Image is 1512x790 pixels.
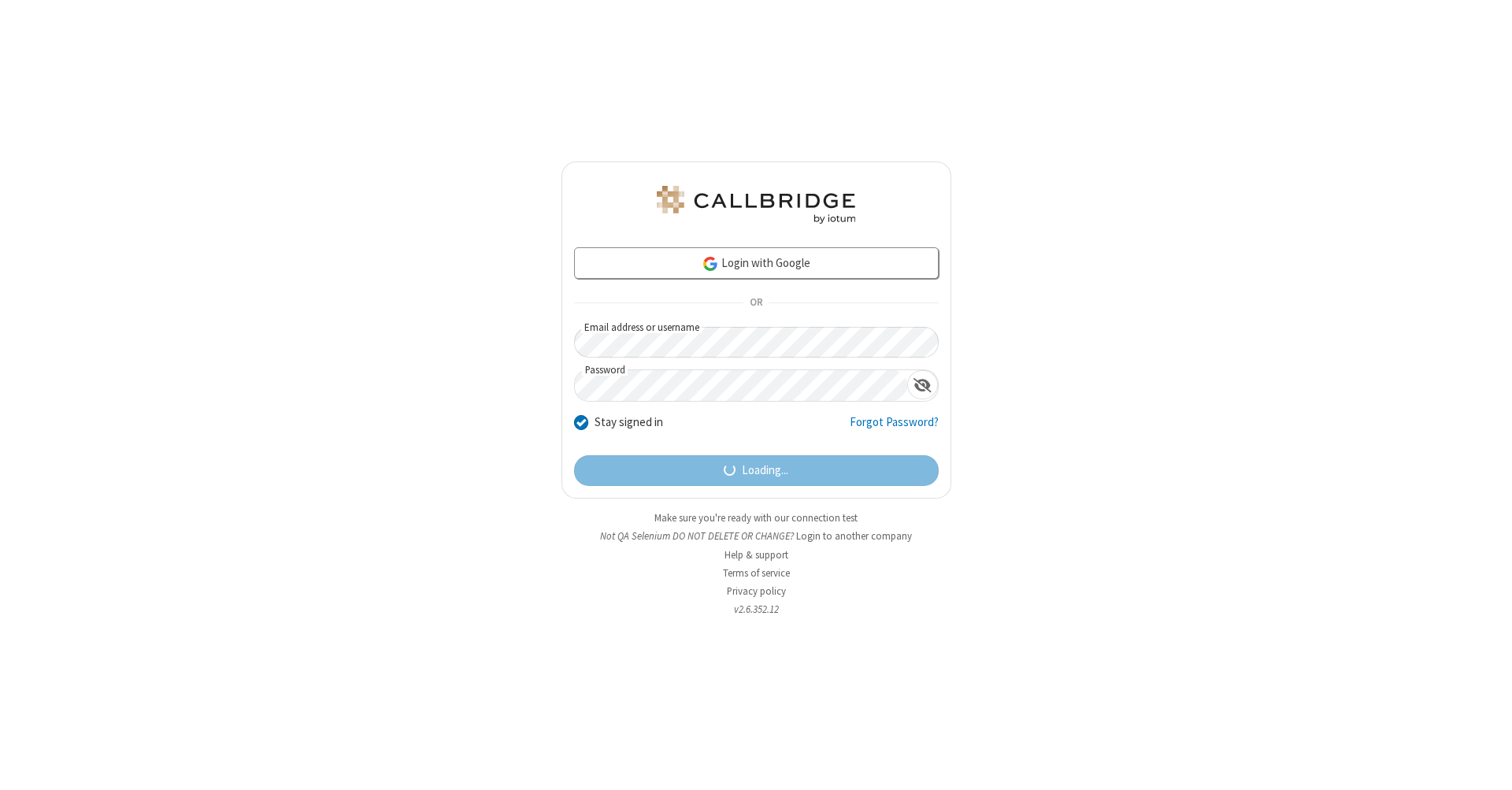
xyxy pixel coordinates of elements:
span: OR [743,292,769,314]
div: Show password [907,370,938,399]
button: Login to another company [796,529,912,543]
img: google-icon.png [702,255,719,273]
img: QA Selenium DO NOT DELETE OR CHANGE [654,186,858,224]
span: Loading... [742,462,788,480]
a: Help & support [724,548,788,562]
input: Email address or username [574,327,939,358]
label: Stay signed in [595,414,663,432]
li: Not QA Selenium DO NOT DELETE OR CHANGE? [561,529,951,543]
input: Password [575,370,907,401]
a: Privacy policy [727,584,786,598]
a: Forgot Password? [850,414,939,443]
a: Make sure you're ready with our connection test [654,511,858,525]
button: Loading... [574,455,939,487]
li: v2.6.352.12 [561,602,951,617]
iframe: Chat [1473,749,1500,779]
a: Login with Google [574,247,939,279]
a: Terms of service [723,566,790,580]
